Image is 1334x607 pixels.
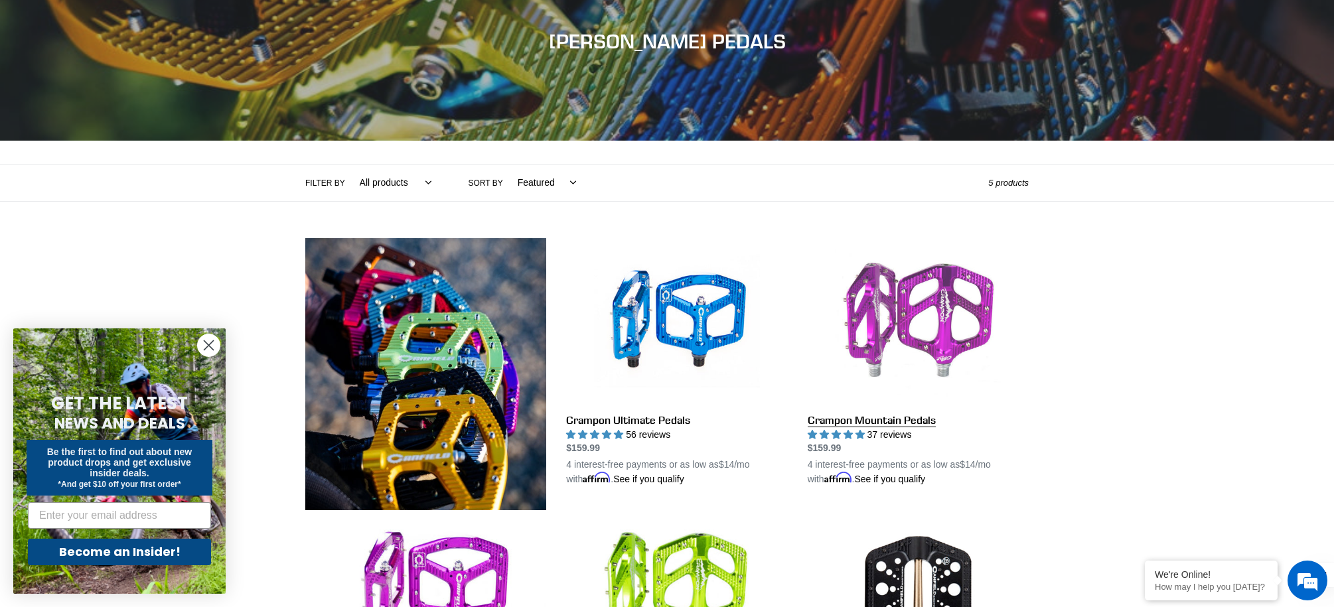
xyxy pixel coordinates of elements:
img: d_696896380_company_1647369064580_696896380 [42,66,76,100]
p: How may I help you today? [1155,582,1268,592]
span: NEWS AND DEALS [54,413,185,434]
span: GET THE LATEST [51,391,188,415]
button: Become an Insider! [28,539,211,565]
span: 5 products [988,178,1029,188]
div: Chat with us now [89,74,243,92]
label: Sort by [469,177,503,189]
label: Filter by [305,177,345,189]
div: We're Online! [1155,569,1268,580]
button: Close dialog [197,334,220,357]
img: Content block image [305,238,546,510]
div: Navigation go back [15,73,35,93]
textarea: Type your message and hit 'Enter' [7,362,253,409]
input: Enter your email address [28,502,211,529]
span: [PERSON_NAME] PEDALS [549,29,786,53]
div: Minimize live chat window [218,7,250,38]
span: Be the first to find out about new product drops and get exclusive insider deals. [47,446,192,478]
span: We're online! [77,167,183,301]
span: *And get $10 off your first order* [58,480,181,489]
